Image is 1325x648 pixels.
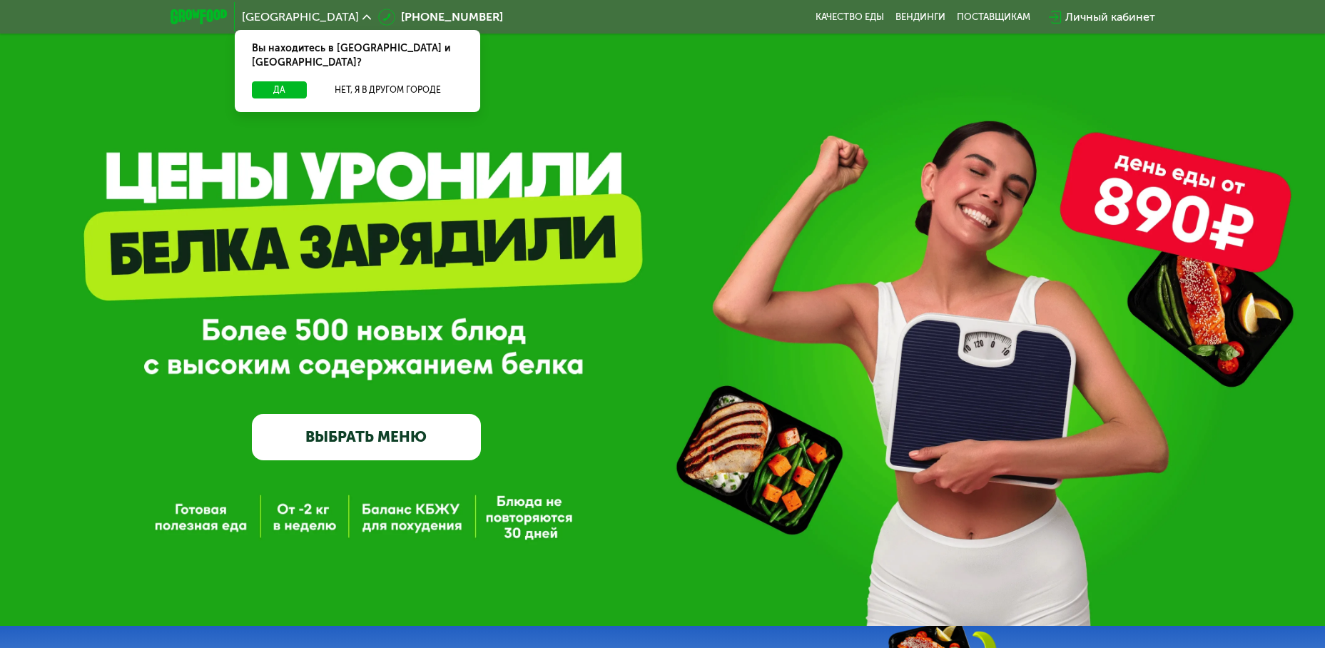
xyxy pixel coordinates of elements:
[1065,9,1155,26] div: Личный кабинет
[816,11,884,23] a: Качество еды
[895,11,945,23] a: Вендинги
[378,9,503,26] a: [PHONE_NUMBER]
[957,11,1030,23] div: поставщикам
[252,414,481,460] a: ВЫБРАТЬ МЕНЮ
[252,81,307,98] button: Да
[235,30,480,81] div: Вы находитесь в [GEOGRAPHIC_DATA] и [GEOGRAPHIC_DATA]?
[313,81,463,98] button: Нет, я в другом городе
[242,11,359,23] span: [GEOGRAPHIC_DATA]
